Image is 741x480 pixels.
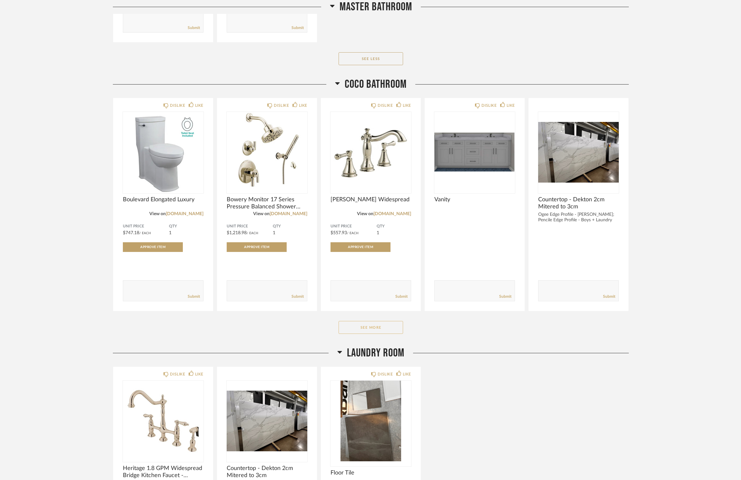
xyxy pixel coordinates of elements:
[357,212,373,216] span: View on
[395,294,408,299] a: Submit
[331,469,411,476] span: Floor Tile
[434,196,515,203] span: Vanity
[123,381,203,461] img: undefined
[123,224,169,229] span: Unit Price
[339,52,403,65] button: See Less
[507,102,515,109] div: LIKE
[188,294,200,299] a: Submit
[270,212,307,216] a: [DOMAIN_NAME]
[481,102,497,109] div: DISLIKE
[169,231,172,235] span: 1
[149,212,166,216] span: View on
[140,245,165,249] span: Approve Item
[499,294,511,299] a: Submit
[123,231,139,235] span: $747.18
[331,112,411,193] img: undefined
[331,196,411,203] span: [PERSON_NAME] Widespread
[195,371,203,377] div: LIKE
[123,112,203,193] img: undefined
[403,371,411,377] div: LIKE
[195,102,203,109] div: LIKE
[273,224,307,229] span: QTY
[331,242,390,252] button: Approve Item
[331,231,347,235] span: $557.93
[348,245,373,249] span: Approve Item
[377,231,379,235] span: 1
[247,232,258,235] span: / Each
[123,465,203,479] span: Heritage 1.8 GPM Widespread Bridge Kitchen Faucet - Includes Escutcheon and Side Spray
[227,381,307,461] img: undefined
[378,371,393,377] div: DISLIKE
[434,112,515,193] img: undefined
[299,102,307,109] div: LIKE
[538,112,619,193] img: undefined
[227,224,273,229] span: Unit Price
[331,381,411,461] img: undefined
[170,102,185,109] div: DISLIKE
[169,224,203,229] span: QTY
[123,196,203,203] span: Boulevard Elongated Luxury
[244,245,269,249] span: Approve Item
[378,102,393,109] div: DISLIKE
[253,212,270,216] span: View on
[377,224,411,229] span: QTY
[347,232,359,235] span: / Each
[139,232,151,235] span: / Each
[331,381,411,461] div: 0
[373,212,411,216] a: [DOMAIN_NAME]
[339,321,403,334] button: See More
[166,212,203,216] a: [DOMAIN_NAME]
[188,25,200,31] a: Submit
[538,196,619,210] span: Countertop - Dekton 2cm Mitered to 3cm
[331,224,377,229] span: Unit Price
[603,294,615,299] a: Submit
[403,102,411,109] div: LIKE
[274,102,289,109] div: DISLIKE
[227,465,307,479] span: Countertop - Dekton 2cm Mitered to 3cm
[227,231,247,235] span: $1,218.98
[227,112,307,193] img: undefined
[347,346,404,360] span: Laundry Room
[227,242,287,252] button: Approve Item
[227,196,307,210] span: Bowery Monitor 17 Series Pressure Balanced Shower System with Integrated Volume Control, Shower H...
[538,212,619,223] div: Ogee Edge Profile - [PERSON_NAME]; Pencile Edge Profile - Boys + Laundry
[123,242,183,252] button: Approve Item
[273,231,275,235] span: 1
[291,25,304,31] a: Submit
[170,371,185,377] div: DISLIKE
[291,294,304,299] a: Submit
[345,77,407,91] span: Coco Bathroom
